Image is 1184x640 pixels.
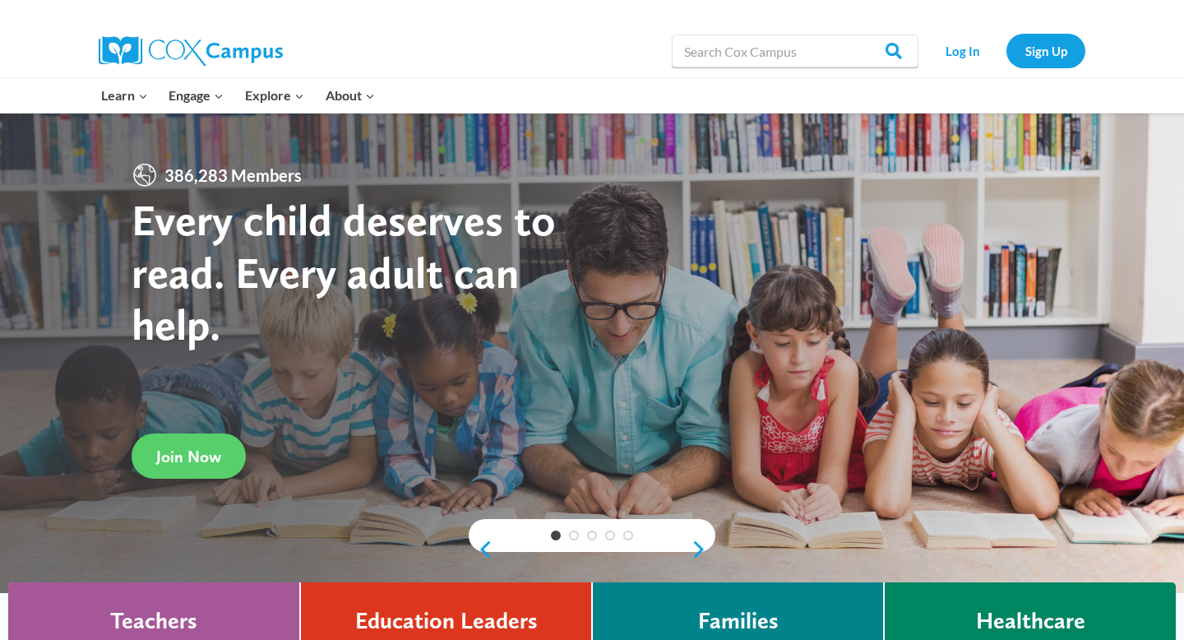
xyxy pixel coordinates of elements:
h4: Education Leaders [355,607,538,635]
a: 2 [569,531,579,540]
div: content slider buttons [469,533,715,566]
span: Learn [101,85,148,106]
a: 5 [623,531,633,540]
a: Log In [927,34,998,67]
a: Join Now [132,434,246,479]
img: Cox Campus [99,36,283,66]
h4: Healthcare [976,607,1085,635]
a: 4 [605,531,615,540]
span: Engage [169,85,224,106]
span: Join Now [156,447,221,466]
a: Sign Up [1006,34,1085,67]
a: previous [469,540,493,559]
a: 1 [551,531,561,540]
a: 3 [587,531,597,540]
span: 386,283 Members [158,162,308,188]
h4: Families [698,607,779,635]
span: About [326,85,375,106]
strong: Every child deserves to read. Every adult can help. [132,193,556,350]
nav: Primary Navigation [90,78,385,113]
span: Explore [245,85,304,106]
h4: Teachers [110,607,197,635]
nav: Secondary Navigation [927,34,1085,67]
input: Search Cox Campus [672,35,918,67]
a: next [691,540,715,559]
